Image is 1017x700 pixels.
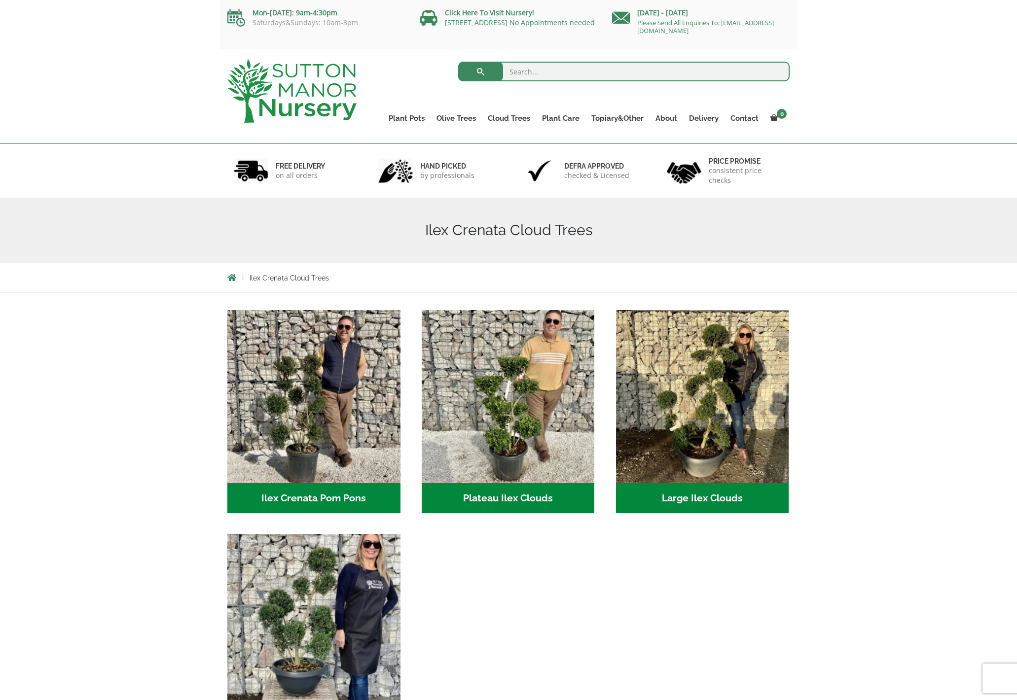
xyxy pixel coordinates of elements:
[637,18,774,35] a: Please Send All Enquiries To: [EMAIL_ADDRESS][DOMAIN_NAME]
[616,310,789,483] img: Large Ilex Clouds
[482,111,536,125] a: Cloud Trees
[564,162,629,171] h6: Defra approved
[227,7,405,19] p: Mon-[DATE]: 9am-4:30pm
[667,156,701,186] img: 4.jpg
[234,158,268,183] img: 1.jpg
[650,111,683,125] a: About
[276,162,325,171] h6: FREE DELIVERY
[227,221,790,239] h1: Ilex Crenata Cloud Trees
[420,171,474,180] p: by professionals
[709,166,784,185] p: consistent price checks
[227,59,357,123] img: logo
[764,111,790,125] a: 0
[227,19,405,27] p: Saturdays&Sundays: 10am-3pm
[250,274,329,282] span: Ilex Crenata Cloud Trees
[422,310,595,513] a: Visit product category Plateau Ilex Clouds
[616,483,789,514] h2: Large Ilex Clouds
[276,171,325,180] p: on all orders
[564,171,629,180] p: checked & Licensed
[522,158,557,183] img: 3.jpg
[458,62,790,81] input: Search...
[227,310,400,513] a: Visit product category Ilex Crenata Pom Pons
[420,162,474,171] h6: hand picked
[725,111,764,125] a: Contact
[227,274,790,281] nav: Breadcrumbs
[585,111,650,125] a: Topiary&Other
[422,483,595,514] h2: Plateau Ilex Clouds
[777,109,787,119] span: 0
[683,111,725,125] a: Delivery
[445,18,595,27] a: [STREET_ADDRESS] No Appointments needed
[227,310,400,483] img: Ilex Crenata Pom Pons
[612,7,790,19] p: [DATE] - [DATE]
[616,310,789,513] a: Visit product category Large Ilex Clouds
[383,111,431,125] a: Plant Pots
[445,8,534,17] a: Click Here To Visit Nursery!
[536,111,585,125] a: Plant Care
[422,310,595,483] img: Plateau Ilex Clouds
[227,483,400,514] h2: Ilex Crenata Pom Pons
[378,158,413,183] img: 2.jpg
[709,157,784,166] h6: Price promise
[431,111,482,125] a: Olive Trees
